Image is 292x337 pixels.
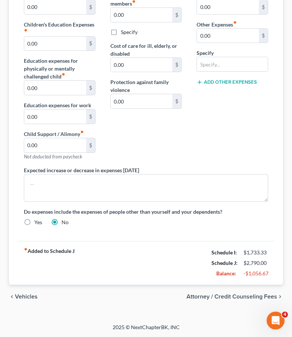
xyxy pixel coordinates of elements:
button: Add Other Expenses [197,79,257,85]
span: Attorney / Credit Counseling Fees [186,294,277,300]
input: -- [111,94,173,108]
span: Not deducted from paycheck [24,154,82,160]
label: Specify [197,49,214,57]
strong: Schedule J: [211,260,238,266]
input: -- [111,8,173,22]
strong: Added to Schedule J [24,247,75,279]
span: Vehicles [15,294,38,300]
label: Do expenses include the expenses of people other than yourself and your dependents? [24,208,268,216]
div: $ [86,138,95,152]
i: fiber_manual_record [24,28,28,32]
i: fiber_manual_record [62,72,65,76]
iframe: Intercom live chat [267,312,285,330]
div: $2,790.00 [244,259,268,267]
label: Specify [121,28,138,36]
label: Expected increase or decrease in expenses [DATE] [24,166,139,174]
label: Children's Education Expenses [24,21,95,36]
div: -$1,056.67 [244,270,268,277]
i: fiber_manual_record [80,130,84,134]
strong: Schedule I: [211,249,237,256]
input: -- [24,138,86,152]
label: Child Support / Alimony [24,130,84,138]
input: -- [111,58,173,72]
i: fiber_manual_record [233,21,237,24]
label: No [62,219,69,226]
i: chevron_left [9,294,15,300]
i: fiber_manual_record [24,247,28,251]
label: Education expenses for physically or mentally challenged child [24,57,95,80]
input: -- [197,29,259,43]
div: $1,733.33 [244,249,268,256]
label: Other Expenses [197,21,237,28]
button: Attorney / Credit Counseling Fees chevron_right [186,294,283,300]
div: 2025 © NextChapterBK, INC [12,324,280,337]
label: Yes [34,219,42,226]
div: $ [259,29,268,43]
label: Education expenses for work [24,101,91,109]
input: Specify... [197,57,268,71]
input: -- [24,109,86,124]
span: 4 [282,312,288,318]
strong: Balance: [216,270,236,276]
i: chevron_right [277,294,283,300]
div: $ [86,37,95,51]
div: $ [172,58,181,72]
div: $ [172,94,181,108]
input: -- [24,37,86,51]
label: Protection against family violence [110,78,182,94]
div: $ [172,8,181,22]
div: $ [86,81,95,95]
input: -- [24,81,86,95]
label: Cost of care for ill, elderly, or disabled [110,42,182,58]
button: chevron_left Vehicles [9,294,38,300]
div: $ [86,109,95,124]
